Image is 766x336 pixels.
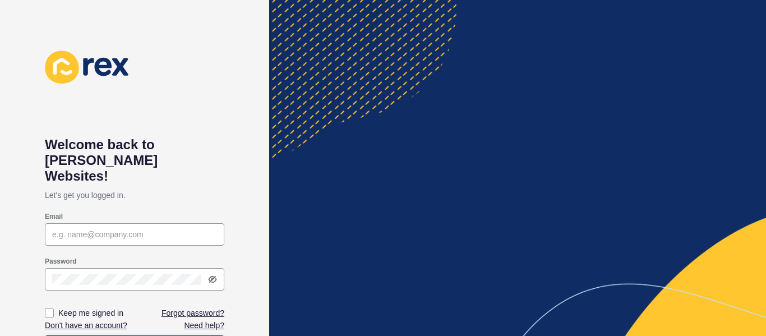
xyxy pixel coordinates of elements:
a: Forgot password? [161,307,224,319]
label: Password [45,257,77,266]
input: e.g. name@company.com [52,229,217,240]
label: Email [45,212,63,221]
a: Don't have an account? [45,320,127,331]
h1: Welcome back to [PERSON_NAME] Websites! [45,137,224,184]
p: Let's get you logged in. [45,184,224,206]
label: Keep me signed in [58,307,123,319]
a: Need help? [184,320,224,331]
